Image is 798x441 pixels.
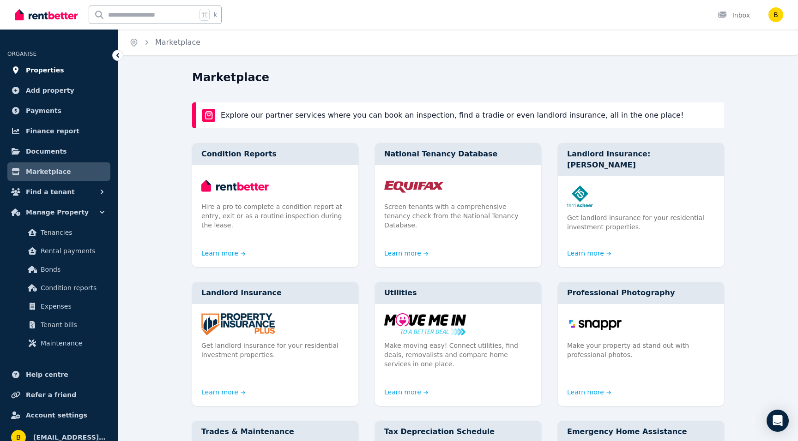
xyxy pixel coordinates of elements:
span: Add property [26,85,74,96]
span: Refer a friend [26,389,76,400]
div: Condition Reports [192,143,358,165]
img: RentBetter [15,8,78,22]
span: ORGANISE [7,51,36,57]
span: k [213,11,217,18]
span: Documents [26,146,67,157]
p: Make moving easy! Connect utilities, find deals, removalists and compare home services in one place. [384,341,532,369]
span: Manage Property [26,207,89,218]
p: Get landlord insurance for your residential investment properties. [567,213,715,232]
a: Learn more [384,249,429,258]
button: Find a tenant [7,183,110,201]
a: Tenant bills [11,316,107,334]
span: Payments [26,105,61,116]
p: Make your property ad stand out with professional photos. [567,341,715,359]
a: Learn more [201,249,246,258]
img: rentBetter Marketplace [202,109,215,122]
a: Marketplace [7,162,110,181]
img: National Tenancy Database [384,174,532,197]
span: Account settings [26,410,87,421]
a: Tenancies [11,223,107,242]
p: Screen tenants with a comprehensive tenancy check from the National Tenancy Database. [384,202,532,230]
img: Landlord Insurance [201,313,349,335]
img: Professional Photography [567,313,715,335]
div: Professional Photography [558,282,724,304]
img: Landlord Insurance: Terri Scheer [567,185,715,208]
a: Maintenance [11,334,107,352]
a: Learn more [201,387,246,397]
a: Refer a friend [7,386,110,404]
h1: Marketplace [192,70,269,85]
span: Bonds [41,264,103,275]
span: Condition reports [41,282,103,293]
div: National Tenancy Database [375,143,541,165]
a: Account settings [7,406,110,424]
p: Hire a pro to complete a condition report at entry, exit or as a routine inspection during the le... [201,202,349,230]
img: Condition Reports [201,174,349,197]
img: brycen.horne@gmail.com [768,7,783,22]
span: Properties [26,65,64,76]
a: Marketplace [155,38,200,47]
span: Expenses [41,301,103,312]
a: Add property [7,81,110,100]
a: Documents [7,142,110,161]
span: Tenant bills [41,319,103,330]
span: Finance report [26,125,79,137]
div: Landlord Insurance [192,282,358,304]
button: Manage Property [7,203,110,221]
a: Finance report [7,122,110,140]
a: Learn more [567,249,611,258]
span: Find a tenant [26,186,75,197]
span: Tenancies [41,227,103,238]
div: Open Intercom Messenger [767,410,789,432]
a: Properties [7,61,110,79]
a: Condition reports [11,279,107,297]
a: Rental payments [11,242,107,260]
span: Rental payments [41,245,103,256]
p: Get landlord insurance for your residential investment properties. [201,341,349,359]
span: Marketplace [26,166,71,177]
a: Bonds [11,260,107,279]
div: Inbox [718,11,750,20]
p: Explore our partner services where you can book an inspection, find a tradie or even landlord ins... [221,110,683,121]
a: Expenses [11,297,107,316]
a: Payments [7,101,110,120]
a: Help centre [7,365,110,384]
span: Maintenance [41,338,103,349]
div: Landlord Insurance: [PERSON_NAME] [558,143,724,176]
div: Utilities [375,282,541,304]
nav: Breadcrumb [118,30,212,55]
img: Utilities [384,313,532,335]
a: Learn more [384,387,429,397]
span: Help centre [26,369,68,380]
a: Learn more [567,387,611,397]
